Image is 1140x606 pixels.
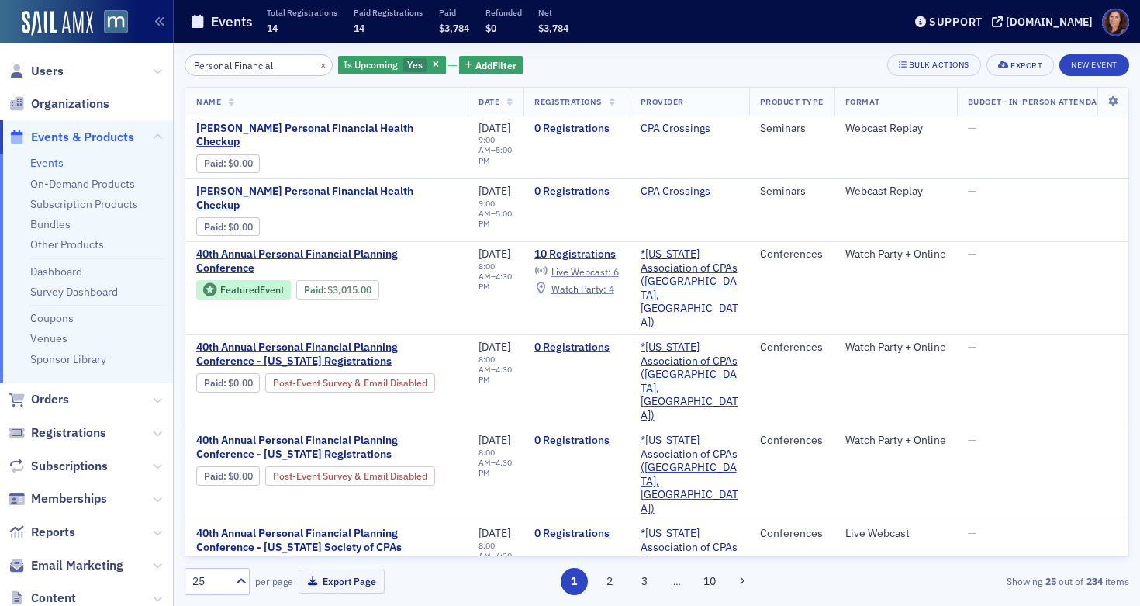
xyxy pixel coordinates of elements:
[30,156,64,170] a: Events
[478,199,513,229] div: –
[196,466,260,485] div: Paid: 0 - $0
[534,527,618,541] a: 0 Registrations
[204,158,223,169] a: Paid
[478,340,510,354] span: [DATE]
[316,57,330,71] button: ×
[204,221,223,233] a: Paid
[31,458,108,475] span: Subscriptions
[478,198,495,219] time: 9:00 AM
[478,96,499,107] span: Date
[9,63,64,80] a: Users
[760,96,824,107] span: Product Type
[478,121,510,135] span: [DATE]
[31,95,109,113] span: Organizations
[196,217,260,236] div: Paid: 0 - $0
[9,557,123,574] a: Email Marketing
[696,568,724,595] button: 10
[929,15,983,29] div: Support
[196,248,457,275] span: 40th Annual Personal Financial Planning Conference
[485,22,496,34] span: $0
[204,377,223,389] a: Paid
[478,135,513,165] div: –
[9,95,109,113] a: Organizations
[265,373,435,392] div: Post-Event Survey
[30,352,106,366] a: Sponsor Library
[968,526,976,540] span: —
[641,341,738,422] span: *Maryland Association of CPAs (Timonium, MD)
[9,424,106,442] a: Registrations
[538,7,568,18] p: Net
[631,568,658,595] button: 3
[296,280,379,299] div: Paid: 12 - $301500
[641,434,738,515] span: *Maryland Association of CPAs (Timonium, MD)
[478,550,512,571] time: 4:30 PM
[641,434,738,515] a: *[US_STATE] Association of CPAs ([GEOGRAPHIC_DATA], [GEOGRAPHIC_DATA])
[538,22,568,34] span: $3,784
[641,248,738,329] span: *Maryland Association of CPAs (Timonium, MD)
[9,129,134,146] a: Events & Products
[609,282,614,295] span: 4
[228,158,253,169] span: $0.00
[204,470,228,482] span: :
[887,54,981,76] button: Bulk Actions
[30,217,71,231] a: Bundles
[304,284,328,296] span: :
[968,340,976,354] span: —
[986,54,1054,76] button: Export
[760,341,824,355] div: Conferences
[1010,61,1042,70] div: Export
[534,434,618,448] a: 0 Registrations
[196,527,457,568] a: 40th Annual Personal Financial Planning Conference - [US_STATE] Society of CPAs Registrations
[9,524,75,541] a: Reports
[825,574,1129,588] div: Showing out of items
[641,341,738,422] a: *[US_STATE] Association of CPAs ([GEOGRAPHIC_DATA], [GEOGRAPHIC_DATA])
[641,185,738,199] span: CPA Crossings
[760,527,824,541] div: Conferences
[475,58,516,72] span: Add Filter
[196,154,260,173] div: Paid: 0 - $0
[478,447,495,468] time: 8:00 AM
[478,354,495,375] time: 8:00 AM
[760,122,824,136] div: Seminars
[22,11,93,36] img: SailAMX
[31,424,106,442] span: Registrations
[196,122,457,149] a: [PERSON_NAME] Personal Financial Health Checkup
[9,490,107,507] a: Memberships
[478,433,510,447] span: [DATE]
[196,341,457,368] a: 40th Annual Personal Financial Planning Conference - [US_STATE] Registrations
[845,248,946,261] div: Watch Party + Online
[1042,574,1059,588] strong: 25
[909,61,969,69] div: Bulk Actions
[478,541,513,571] div: –
[760,248,824,261] div: Conferences
[196,434,457,461] a: 40th Annual Personal Financial Planning Conference - [US_STATE] Registrations
[304,284,323,296] a: Paid
[196,527,457,568] span: 40th Annual Personal Financial Planning Conference - Delaware Society of CPAs Registrations
[613,265,619,278] span: 6
[478,247,510,261] span: [DATE]
[255,574,293,588] label: per page
[30,285,118,299] a: Survey Dashboard
[845,185,946,199] div: Webcast Replay
[344,58,398,71] span: Is Upcoming
[204,377,228,389] span: :
[845,122,946,136] div: Webcast Replay
[968,121,976,135] span: —
[485,7,522,18] p: Refunded
[228,470,253,482] span: $0.00
[228,221,253,233] span: $0.00
[641,248,738,329] a: *[US_STATE] Association of CPAs ([GEOGRAPHIC_DATA], [GEOGRAPHIC_DATA])
[1059,54,1129,76] button: New Event
[31,557,123,574] span: Email Marketing
[478,526,510,540] span: [DATE]
[478,208,512,229] time: 5:00 PM
[196,185,457,212] a: [PERSON_NAME] Personal Financial Health Checkup
[31,129,134,146] span: Events & Products
[30,177,135,191] a: On-Demand Products
[478,364,512,385] time: 4:30 PM
[9,458,108,475] a: Subscriptions
[30,331,67,345] a: Venues
[992,16,1098,27] button: [DOMAIN_NAME]
[31,490,107,507] span: Memberships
